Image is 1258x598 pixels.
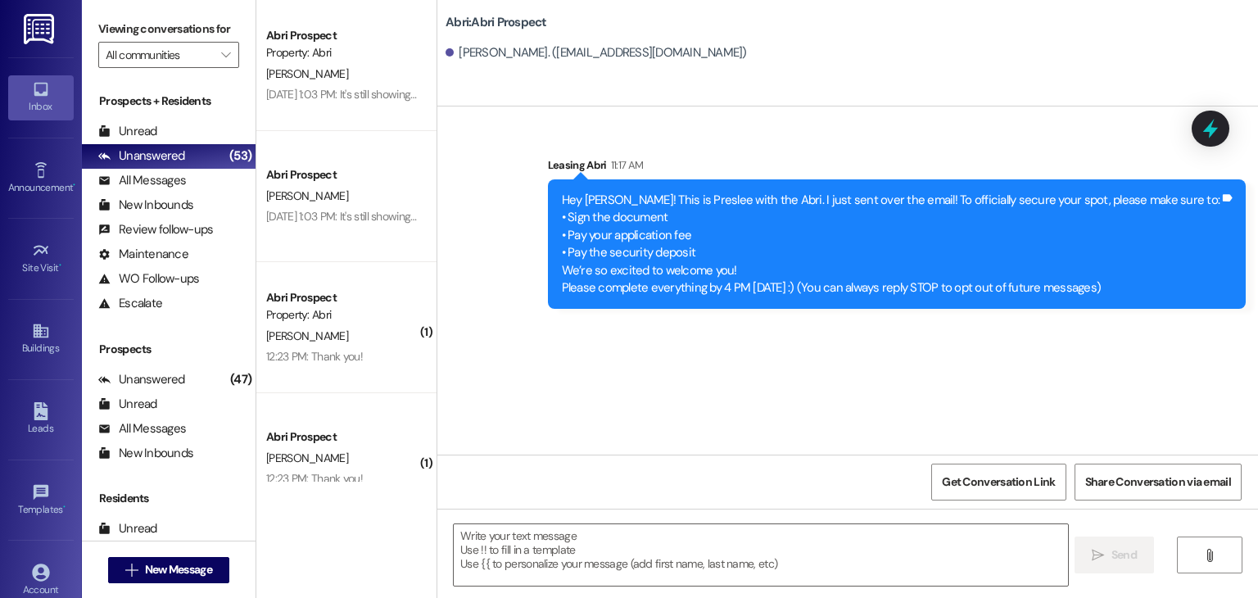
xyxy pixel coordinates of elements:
div: Prospects + Residents [82,93,256,110]
div: (47) [226,367,256,392]
span: • [59,260,61,271]
div: Leasing Abri [548,156,1247,179]
div: Residents [82,490,256,507]
div: Maintenance [98,246,188,263]
i:  [125,564,138,577]
div: Unread [98,520,157,537]
div: 12:23 PM: Thank you! [266,471,363,486]
i:  [1092,549,1104,562]
div: All Messages [98,172,186,189]
div: Unanswered [98,371,185,388]
b: Abri: Abri Prospect [446,14,547,31]
div: 11:17 AM [607,156,644,174]
div: Prospects [82,341,256,358]
div: (53) [225,143,256,169]
i:  [221,48,230,61]
button: New Message [108,557,229,583]
div: [DATE] 1:03 PM: It's still showing 380 for rent. [266,87,473,102]
span: [PERSON_NAME] [266,451,348,465]
div: WO Follow-ups [98,270,199,288]
span: Send [1111,546,1137,564]
div: New Inbounds [98,197,193,214]
div: Property: Abri [266,44,418,61]
div: All Messages [98,420,186,437]
a: Site Visit • [8,237,74,281]
div: [DATE] 1:03 PM: It's still showing 380 for rent. [266,209,473,224]
a: Inbox [8,75,74,120]
div: Review follow-ups [98,221,213,238]
img: ResiDesk Logo [24,14,57,44]
button: Share Conversation via email [1075,464,1242,501]
span: [PERSON_NAME] [266,188,348,203]
div: Unread [98,123,157,140]
div: [PERSON_NAME]. ([EMAIL_ADDRESS][DOMAIN_NAME]) [446,44,747,61]
span: Share Conversation via email [1085,473,1231,491]
a: Leads [8,397,74,442]
span: • [63,501,66,513]
span: [PERSON_NAME] [266,66,348,81]
span: New Message [145,561,212,578]
div: Hey [PERSON_NAME]! This is Preslee with the Abri. I just sent over the email! To officially secur... [562,192,1220,297]
span: • [73,179,75,191]
div: Abri Prospect [266,428,418,446]
a: Templates • [8,478,74,523]
div: Escalate [98,295,162,312]
div: Abri Prospect [266,166,418,183]
div: New Inbounds [98,445,193,462]
div: 12:23 PM: Thank you! [266,349,363,364]
div: Abri Prospect [266,27,418,44]
a: Buildings [8,317,74,361]
button: Get Conversation Link [931,464,1066,501]
span: Get Conversation Link [942,473,1055,491]
div: Property: Abri [266,306,418,324]
div: Unanswered [98,147,185,165]
span: [PERSON_NAME] [266,328,348,343]
input: All communities [106,42,213,68]
button: Send [1075,537,1154,573]
i:  [1203,549,1215,562]
div: Unread [98,396,157,413]
div: Abri Prospect [266,289,418,306]
label: Viewing conversations for [98,16,239,42]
